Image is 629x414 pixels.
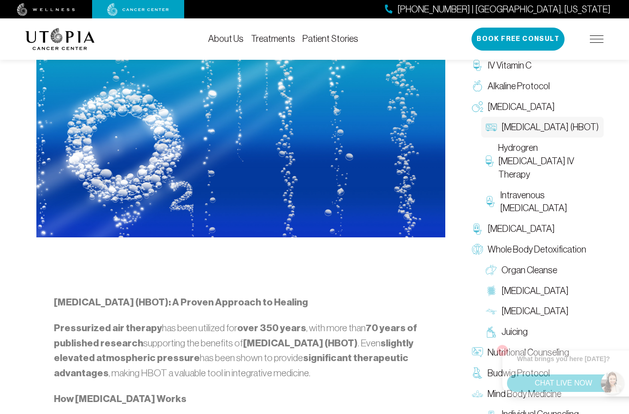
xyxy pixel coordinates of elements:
[488,387,561,401] span: Mind Body Medicine
[481,281,604,301] a: [MEDICAL_DATA]
[486,155,494,167] img: Hydrogren Peroxide IV Therapy
[243,337,358,349] strong: [MEDICAL_DATA] (HBOT)
[472,60,483,71] img: IV Vitamin C
[472,101,483,112] img: Oxygen Therapy
[481,322,604,342] a: Juicing
[486,306,497,317] img: Lymphatic Massage
[472,244,483,255] img: Whole Body Detoxification
[25,28,95,50] img: logo
[385,3,611,16] a: [PHONE_NUMBER] | [GEOGRAPHIC_DATA], [US_STATE]
[467,97,604,117] a: [MEDICAL_DATA]
[501,284,569,298] span: [MEDICAL_DATA]
[208,34,244,44] a: About Us
[54,321,428,380] p: has been utilized for , with more than supporting the benefits of . Even has been shown to provid...
[501,121,599,134] span: [MEDICAL_DATA] (HBOT)
[486,122,497,133] img: Hyperbaric Oxygen Therapy (HBOT)
[486,196,495,207] img: Intravenous Ozone Therapy
[467,384,604,404] a: Mind Body Medicine
[488,59,531,72] span: IV Vitamin C
[54,322,162,334] strong: Pressurized air therapy
[472,368,483,379] img: Budwig Protocol
[501,305,569,318] span: [MEDICAL_DATA]
[486,327,497,338] img: Juicing
[488,222,555,236] span: [MEDICAL_DATA]
[481,138,604,184] a: Hydrogren [MEDICAL_DATA] IV Therapy
[467,76,604,97] a: Alkaline Protocol
[467,55,604,76] a: IV Vitamin C
[303,34,358,44] a: Patient Stories
[472,224,483,235] img: Chelation Therapy
[467,239,604,260] a: Whole Body Detoxification
[501,264,557,277] span: Organ Cleanse
[488,100,555,114] span: [MEDICAL_DATA]
[54,322,417,349] strong: 70 years of published research
[481,301,604,322] a: [MEDICAL_DATA]
[17,3,75,16] img: wellness
[251,34,295,44] a: Treatments
[488,346,569,359] span: Nutritional Counseling
[472,347,483,358] img: Nutritional Counseling
[488,80,550,93] span: Alkaline Protocol
[467,342,604,363] a: Nutritional Counseling
[467,363,604,384] a: Budwig Protocol
[500,189,599,215] span: Intravenous [MEDICAL_DATA]
[486,264,497,276] img: Organ Cleanse
[481,260,604,281] a: Organ Cleanse
[54,352,408,379] strong: significant therapeutic advantages
[397,3,611,16] span: [PHONE_NUMBER] | [GEOGRAPHIC_DATA], [US_STATE]
[481,117,604,138] a: [MEDICAL_DATA] (HBOT)
[486,285,497,296] img: Colon Therapy
[472,80,483,92] img: Alkaline Protocol
[498,141,599,181] span: Hydrogren [MEDICAL_DATA] IV Therapy
[237,322,306,334] strong: over 350 years
[488,243,586,256] span: Whole Body Detoxification
[481,185,604,219] a: Intravenous [MEDICAL_DATA]
[472,388,483,399] img: Mind Body Medicine
[590,35,604,43] img: icon-hamburger
[488,367,550,380] span: Budwig Protocol
[467,218,604,239] a: [MEDICAL_DATA]
[54,296,308,308] strong: [MEDICAL_DATA] (HBOT): A Proven Approach to Healing
[107,3,169,16] img: cancer center
[472,28,565,51] button: Book Free Consult
[54,393,186,405] strong: How [MEDICAL_DATA] Works
[501,325,528,339] span: Juicing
